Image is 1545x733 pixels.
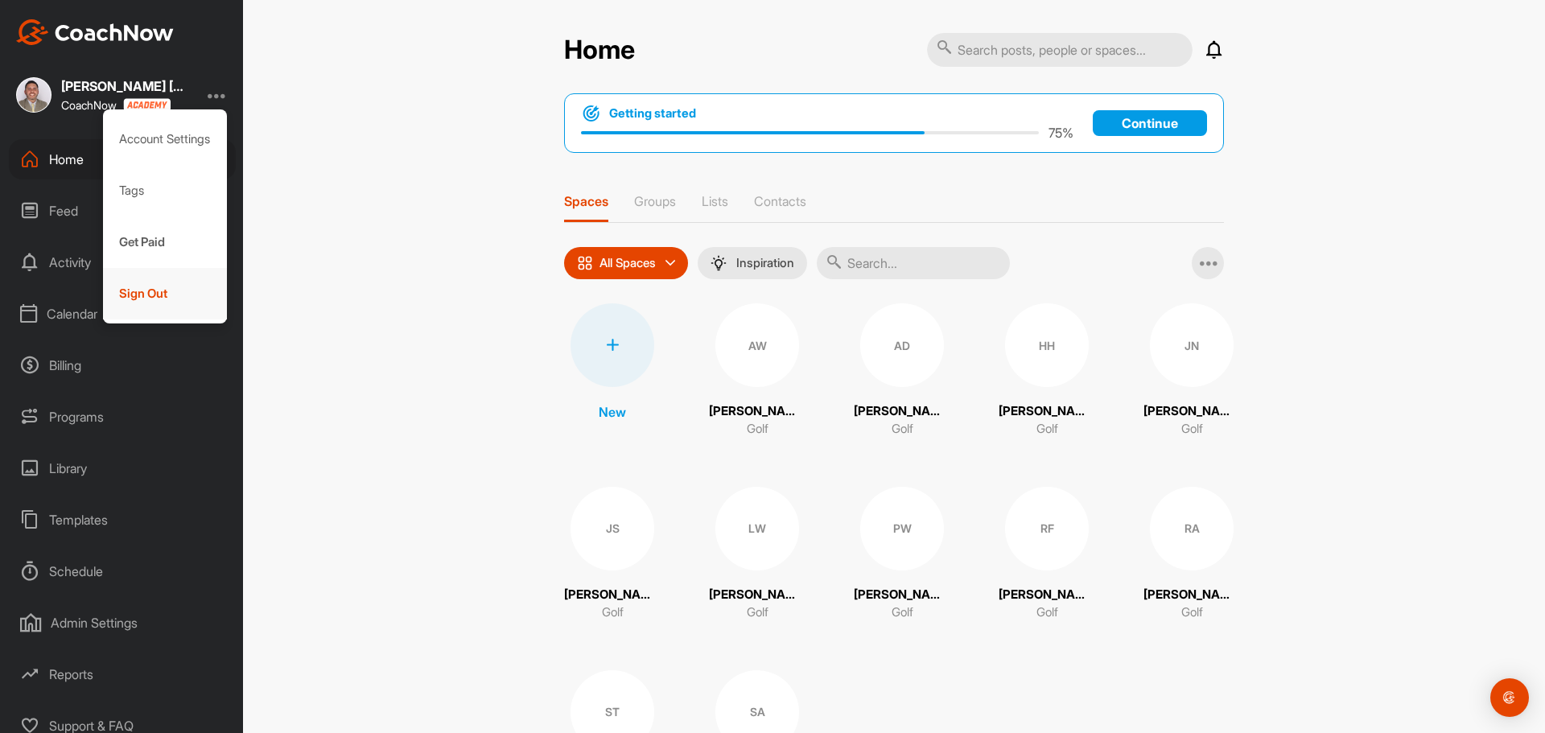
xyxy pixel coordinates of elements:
p: Golf [747,420,768,439]
p: [PERSON_NAME] [999,402,1095,421]
img: menuIcon [711,255,727,271]
img: icon [577,255,593,271]
div: LW [715,487,799,570]
a: AD[PERSON_NAME]Golf [854,303,950,439]
input: Search posts, people or spaces... [927,33,1193,67]
div: Admin Settings [9,603,236,643]
p: [PERSON_NAME] [564,586,661,604]
div: Calendar [9,294,236,334]
div: Home [9,139,236,179]
a: LW[PERSON_NAME]Golf [709,487,805,622]
p: [PERSON_NAME] [1143,402,1240,421]
img: square_0ade9b29a01d013c47883038bb051d47.jpg [16,77,51,113]
a: PW[PERSON_NAME]Golf [854,487,950,622]
a: AW[PERSON_NAME]Golf [709,303,805,439]
div: JS [571,487,654,570]
div: Tags [103,165,228,216]
p: Contacts [754,193,806,209]
div: RA [1150,487,1234,570]
p: Inspiration [736,257,794,270]
p: Golf [602,603,624,622]
div: Sign Out [103,268,228,319]
p: Golf [1181,420,1203,439]
div: [PERSON_NAME] [PERSON_NAME] [61,80,190,93]
div: JN [1150,303,1234,387]
p: [PERSON_NAME] [999,586,1095,604]
p: New [599,402,626,422]
a: RA[PERSON_NAME]Golf [1143,487,1240,622]
a: RF[PERSON_NAME]Golf [999,487,1095,622]
div: CoachNow [61,98,171,112]
p: Groups [634,193,676,209]
p: Golf [892,420,913,439]
div: Account Settings [103,113,228,165]
div: Library [9,448,236,488]
div: Schedule [9,551,236,591]
p: [PERSON_NAME] [1143,586,1240,604]
img: CoachNow acadmey [123,98,171,112]
div: Feed [9,191,236,231]
p: 75 % [1049,123,1073,142]
p: Lists [702,193,728,209]
div: Programs [9,397,236,437]
div: Billing [9,345,236,385]
p: [PERSON_NAME] [854,402,950,421]
p: Golf [892,603,913,622]
div: AD [860,303,944,387]
div: RF [1005,487,1089,570]
a: HH[PERSON_NAME]Golf [999,303,1095,439]
div: Open Intercom Messenger [1490,678,1529,717]
a: Continue [1093,110,1207,136]
p: [PERSON_NAME] [709,586,805,604]
p: All Spaces [599,257,656,270]
p: Spaces [564,193,608,209]
div: Templates [9,500,236,540]
a: JN[PERSON_NAME]Golf [1143,303,1240,439]
h2: Home [564,35,635,66]
p: Golf [1036,603,1058,622]
p: Golf [1036,420,1058,439]
div: PW [860,487,944,570]
input: Search... [817,247,1010,279]
p: [PERSON_NAME] [709,402,805,421]
div: HH [1005,303,1089,387]
img: bullseye [581,104,601,123]
a: JS[PERSON_NAME]Golf [564,487,661,622]
img: CoachNow [16,19,174,45]
p: Golf [1181,603,1203,622]
div: Get Paid [103,216,228,268]
p: [PERSON_NAME] [854,586,950,604]
h1: Getting started [609,105,696,122]
div: Activity [9,242,236,282]
div: AW [715,303,799,387]
p: Golf [747,603,768,622]
div: Reports [9,654,236,694]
